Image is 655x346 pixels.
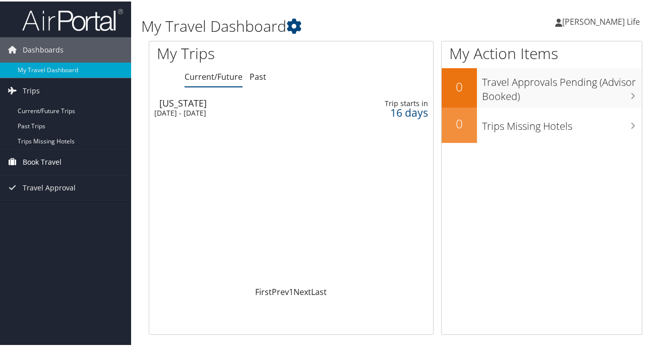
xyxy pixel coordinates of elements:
[23,174,76,199] span: Travel Approval
[154,107,336,116] div: [DATE] - [DATE]
[442,106,642,141] a: 0Trips Missing Hotels
[255,285,272,296] a: First
[23,77,40,102] span: Trips
[442,67,642,106] a: 0Travel Approvals Pending (Advisor Booked)
[289,285,293,296] a: 1
[272,285,289,296] a: Prev
[250,70,266,81] a: Past
[442,41,642,63] h1: My Action Items
[442,114,477,131] h2: 0
[371,107,428,116] div: 16 days
[311,285,327,296] a: Last
[482,69,642,102] h3: Travel Approvals Pending (Advisor Booked)
[371,97,428,107] div: Trip starts in
[562,15,640,26] span: [PERSON_NAME] Life
[482,113,642,132] h3: Trips Missing Hotels
[157,41,307,63] h1: My Trips
[23,148,62,173] span: Book Travel
[185,70,243,81] a: Current/Future
[442,77,477,94] h2: 0
[159,97,341,106] div: [US_STATE]
[293,285,311,296] a: Next
[555,5,650,35] a: [PERSON_NAME] Life
[23,36,64,61] span: Dashboards
[22,7,123,30] img: airportal-logo.png
[141,14,481,35] h1: My Travel Dashboard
